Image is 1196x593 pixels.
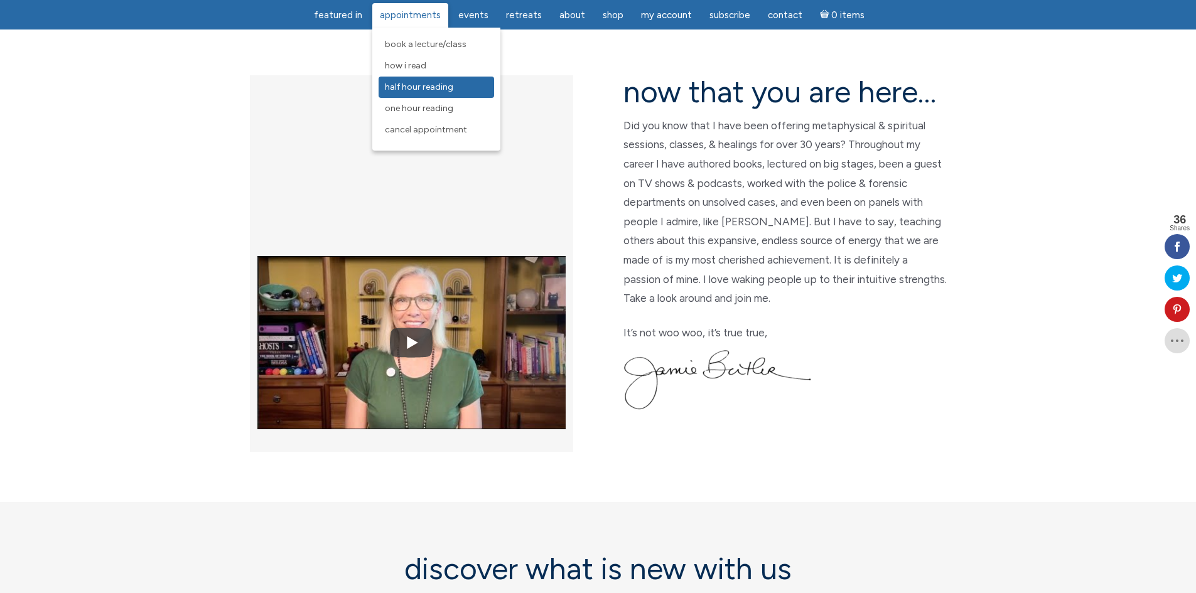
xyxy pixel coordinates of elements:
a: Retreats [498,3,549,28]
a: Appointments [372,3,448,28]
p: Did you know that I have been offering metaphysical & spiritual sessions, classes, & healings for... [623,116,947,308]
a: My Account [633,3,699,28]
a: Cart0 items [812,2,873,28]
img: YouTube video [257,227,566,458]
span: Book a Lecture/Class [385,39,466,50]
h2: now that you are here… [623,75,947,109]
span: Half Hour Reading [385,82,453,92]
span: Contact [768,9,802,21]
span: 0 items [831,11,865,20]
a: Shop [595,3,631,28]
a: About [552,3,593,28]
span: How I Read [385,60,426,71]
h2: discover what is new with us [310,552,887,585]
span: Cancel Appointment [385,124,467,135]
span: About [559,9,585,21]
a: Subscribe [702,3,758,28]
span: Subscribe [709,9,750,21]
a: Contact [760,3,810,28]
span: featured in [314,9,362,21]
a: How I Read [379,55,494,77]
a: Cancel Appointment [379,119,494,141]
i: Cart [820,9,832,21]
a: Half Hour Reading [379,77,494,98]
span: Events [458,9,488,21]
a: featured in [306,3,370,28]
span: One Hour Reading [385,103,453,114]
span: Retreats [506,9,542,21]
span: Shop [603,9,623,21]
span: 36 [1170,214,1190,225]
p: It’s not woo woo, it’s true true, [623,323,947,343]
a: Events [451,3,496,28]
span: Appointments [380,9,441,21]
a: One Hour Reading [379,98,494,119]
span: My Account [641,9,692,21]
a: Book a Lecture/Class [379,34,494,55]
span: Shares [1170,225,1190,232]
